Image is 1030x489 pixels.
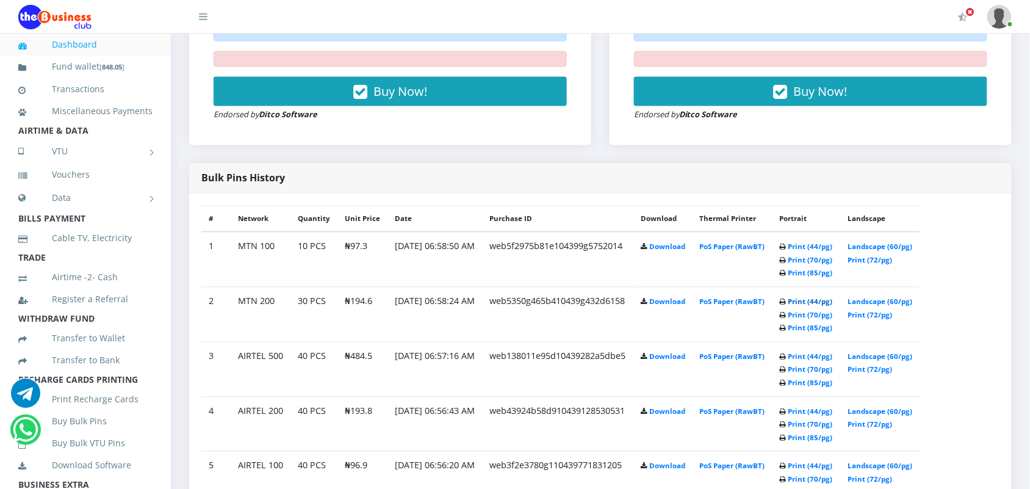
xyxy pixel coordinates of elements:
[214,109,317,120] small: Endorsed by
[387,342,482,397] td: [DATE] 06:57:16 AM
[649,407,685,416] a: Download
[634,77,987,106] button: Buy Now!
[201,287,231,342] td: 2
[482,232,633,287] td: web5f2975b81e104399g5752014
[693,206,773,232] th: Thermal Printer
[788,352,833,361] a: Print (44/pg)
[848,311,893,320] a: Print (72/pg)
[966,7,975,16] span: Activate Your Membership
[18,407,153,435] a: Buy Bulk Pins
[290,342,337,397] td: 40 PCS
[482,397,633,452] td: web43924b58d910439128530531
[18,224,153,252] a: Cable TV, Electricity
[848,297,913,306] a: Landscape (60/pg)
[848,256,893,265] a: Print (72/pg)
[841,206,920,232] th: Landscape
[848,462,913,471] a: Landscape (60/pg)
[337,206,387,232] th: Unit Price
[259,109,317,120] strong: Ditco Software
[18,5,92,29] img: Logo
[18,161,153,189] a: Vouchers
[794,83,848,100] span: Buy Now!
[201,397,231,452] td: 4
[788,433,833,443] a: Print (85/pg)
[18,285,153,313] a: Register a Referral
[102,62,122,71] b: 848.05
[18,31,153,59] a: Dashboard
[848,365,893,374] a: Print (72/pg)
[788,311,833,320] a: Print (70/pg)
[788,269,833,278] a: Print (85/pg)
[848,242,913,252] a: Landscape (60/pg)
[337,287,387,342] td: ₦194.6
[290,206,337,232] th: Quantity
[18,136,153,167] a: VTU
[788,407,833,416] a: Print (44/pg)
[788,379,833,388] a: Print (85/pg)
[848,420,893,429] a: Print (72/pg)
[18,451,153,479] a: Download Software
[201,172,285,185] strong: Bulk Pins History
[848,407,913,416] a: Landscape (60/pg)
[788,475,833,484] a: Print (70/pg)
[387,232,482,287] td: [DATE] 06:58:50 AM
[387,206,482,232] th: Date
[18,263,153,291] a: Airtime -2- Cash
[18,429,153,457] a: Buy Bulk VTU Pins
[482,342,633,397] td: web138011e95d10439282a5dbe5
[482,287,633,342] td: web5350g465b410439g432d6158
[649,352,685,361] a: Download
[18,385,153,413] a: Print Recharge Cards
[201,342,231,397] td: 3
[231,397,290,452] td: AIRTEL 200
[13,424,38,444] a: Chat for support
[337,342,387,397] td: ₦484.5
[700,352,765,361] a: PoS Paper (RawBT)
[788,462,833,471] a: Print (44/pg)
[649,297,685,306] a: Download
[987,5,1012,29] img: User
[633,206,693,232] th: Download
[387,397,482,452] td: [DATE] 06:56:43 AM
[290,287,337,342] td: 30 PCS
[788,324,833,333] a: Print (85/pg)
[700,242,765,252] a: PoS Paper (RawBT)
[214,77,567,106] button: Buy Now!
[231,287,290,342] td: MTN 200
[373,83,427,100] span: Buy Now!
[18,183,153,213] a: Data
[18,75,153,103] a: Transactions
[848,475,893,484] a: Print (72/pg)
[482,206,633,232] th: Purchase ID
[11,388,40,408] a: Chat for support
[201,232,231,287] td: 1
[18,97,153,125] a: Miscellaneous Payments
[18,53,153,81] a: Fund wallet[848.05]
[290,232,337,287] td: 10 PCS
[679,109,738,120] strong: Ditco Software
[788,256,833,265] a: Print (70/pg)
[959,12,968,22] i: Activate Your Membership
[788,242,833,252] a: Print (44/pg)
[201,206,231,232] th: #
[337,232,387,287] td: ₦97.3
[848,352,913,361] a: Landscape (60/pg)
[231,232,290,287] td: MTN 100
[773,206,841,232] th: Portrait
[18,324,153,352] a: Transfer to Wallet
[290,397,337,452] td: 40 PCS
[700,297,765,306] a: PoS Paper (RawBT)
[649,242,685,252] a: Download
[649,462,685,471] a: Download
[700,407,765,416] a: PoS Paper (RawBT)
[231,206,290,232] th: Network
[231,342,290,397] td: AIRTEL 500
[788,420,833,429] a: Print (70/pg)
[788,365,833,374] a: Print (70/pg)
[99,62,124,71] small: [ ]
[700,462,765,471] a: PoS Paper (RawBT)
[788,297,833,306] a: Print (44/pg)
[634,109,738,120] small: Endorsed by
[18,346,153,374] a: Transfer to Bank
[387,287,482,342] td: [DATE] 06:58:24 AM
